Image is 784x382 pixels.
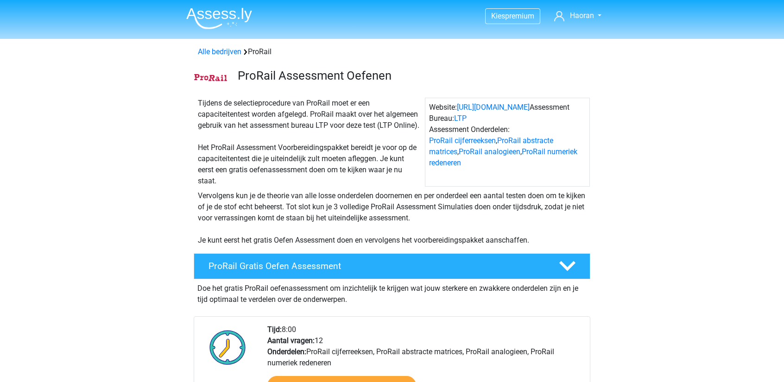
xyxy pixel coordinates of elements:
b: Aantal vragen: [267,336,315,345]
h3: ProRail Assessment Oefenen [238,69,583,83]
span: Kies [491,12,505,20]
a: ProRail abstracte matrices [429,136,553,156]
a: ProRail numeriek redeneren [429,147,577,167]
div: Doe het gratis ProRail oefenassessment om inzichtelijk te krijgen wat jouw sterkere en zwakkere o... [194,279,590,305]
div: Website: Assessment Bureau: Assessment Onderdelen: , , , [425,98,590,187]
a: ProRail Gratis Oefen Assessment [190,253,594,279]
span: premium [505,12,534,20]
a: [URL][DOMAIN_NAME] [457,103,530,112]
img: Assessly [186,7,252,29]
a: ProRail cijferreeksen [429,136,496,145]
div: Tijdens de selectieprocedure van ProRail moet er een capaciteitentest worden afgelegd. ProRail ma... [194,98,425,187]
a: LTP [454,114,467,123]
h4: ProRail Gratis Oefen Assessment [209,261,544,271]
b: Onderdelen: [267,347,306,356]
div: ProRail [194,46,590,57]
a: ProRail analogieen [459,147,520,156]
div: Vervolgens kun je de theorie van alle losse onderdelen doornemen en per onderdeel een aantal test... [194,190,590,246]
a: Kiespremium [486,10,540,22]
b: Tijd: [267,325,282,334]
img: Klok [204,324,251,370]
a: Haoran [550,10,605,21]
span: Haoran [570,11,594,20]
a: Alle bedrijven [198,47,241,56]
